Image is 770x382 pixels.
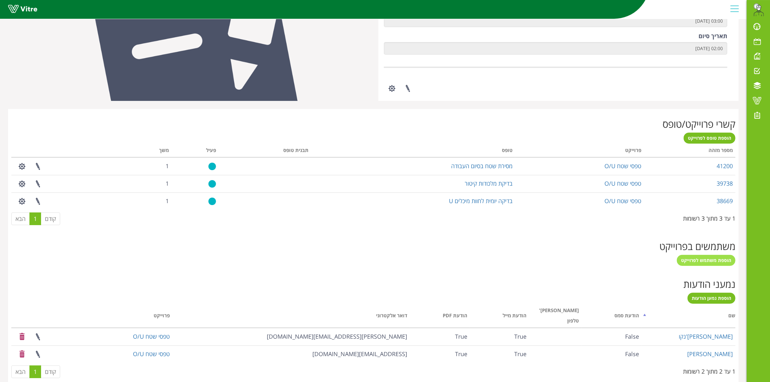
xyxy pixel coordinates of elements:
h2: משתמשים בפרוייקט [11,241,735,252]
th: הודעת PDF [410,305,470,328]
td: False [582,345,642,363]
h2: קשרי פרוייקט/טופס [11,119,735,129]
td: [EMAIL_ADDRESS][DOMAIN_NAME] [172,345,410,363]
td: False [582,328,642,345]
th: הודעת סמס [582,305,642,328]
th: פעיל [171,145,219,158]
th: טופס [311,145,515,158]
td: True [470,328,529,345]
a: מסירת שטח בסיום העבודה [451,162,513,170]
a: טפסי שטח O/U [604,162,641,170]
th: משך [125,145,171,158]
a: הוספת טופס לפרוייקט [684,133,735,144]
th: הודעת מייל [470,305,529,328]
a: 39738 [717,180,733,187]
a: [PERSON_NAME] [687,350,733,358]
label: תאריך סיום [699,32,727,40]
a: 38669 [717,197,733,205]
a: 1 [29,366,41,378]
a: הבא [11,366,30,378]
a: קודם [41,213,60,225]
a: הוספת נמען הודעות [688,293,735,304]
td: 1 [125,158,171,175]
span: הוספת משתמש לפרוייקט [681,257,731,263]
td: [PERSON_NAME][EMAIL_ADDRESS][DOMAIN_NAME] [172,328,410,345]
a: הבא [11,213,30,225]
a: טפסי שטח O/U [604,197,641,205]
a: טפסי שטח O/U [604,180,641,187]
th: שם: activate to sort column descending [642,305,735,328]
img: da32df7d-b9e3-429d-8c5c-2e32c797c474.png [752,3,765,16]
img: yes [208,197,216,205]
td: 1 [125,192,171,210]
a: בדיקת מלכודות קיטור [465,180,513,187]
div: 1 עד 3 מתוך 3 רשומות [683,212,735,223]
a: הוספת משתמש לפרוייקט [677,255,735,266]
a: 41200 [717,162,733,170]
td: True [410,328,470,345]
a: טפסי שטח O/U [133,333,170,340]
a: [PERSON_NAME]'נקו [679,333,733,340]
td: 1 [125,175,171,192]
a: בדיקה יומית לחוות מיכלים U [449,197,513,205]
a: קודם [41,366,60,378]
td: True [410,345,470,363]
th: מס' טלפון [529,305,582,328]
div: 1 עד 2 מתוך 2 רשומות [683,365,735,376]
th: תבנית טופס [219,145,311,158]
span: הוספת נמען הודעות [692,295,731,301]
img: yes [208,162,216,170]
th: פרוייקט [515,145,644,158]
th: פרוייקט [87,305,172,328]
th: דואר אלקטרוני [172,305,410,328]
h2: נמעני הודעות [11,279,735,289]
img: yes [208,180,216,188]
a: טפסי שטח O/U [133,350,170,358]
a: 1 [29,213,41,225]
td: True [470,345,529,363]
th: מספר מזהה [644,145,735,158]
span: הוספת טופס לפרוייקט [688,135,731,141]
